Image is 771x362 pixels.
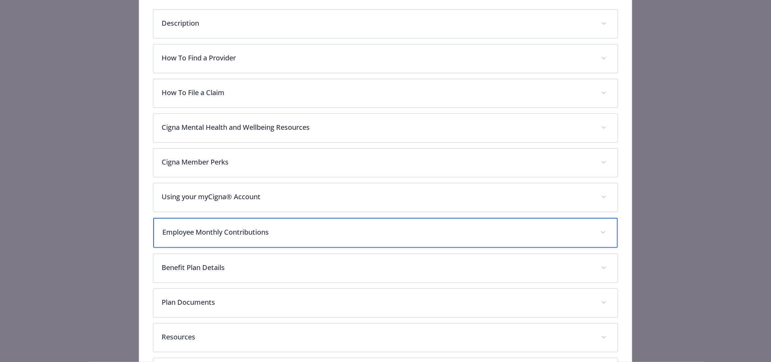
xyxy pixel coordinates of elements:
[162,122,593,133] p: Cigna Mental Health and Wellbeing Resources
[153,289,618,317] div: Plan Documents
[153,79,618,108] div: How To File a Claim
[153,149,618,177] div: Cigna Member Perks
[162,332,593,342] p: Resources
[162,18,593,28] p: Description
[162,297,593,308] p: Plan Documents
[153,218,618,248] div: Employee Monthly Contributions
[162,53,593,63] p: How To Find a Provider
[153,44,618,73] div: How To Find a Provider
[162,87,593,98] p: How To File a Claim
[153,114,618,142] div: Cigna Mental Health and Wellbeing Resources
[162,157,593,167] p: Cigna Member Perks
[153,183,618,212] div: Using your myCigna® Account
[153,254,618,283] div: Benefit Plan Details
[162,262,593,273] p: Benefit Plan Details
[153,323,618,352] div: Resources
[162,227,592,237] p: Employee Monthly Contributions
[153,10,618,38] div: Description
[162,192,593,202] p: Using your myCigna® Account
